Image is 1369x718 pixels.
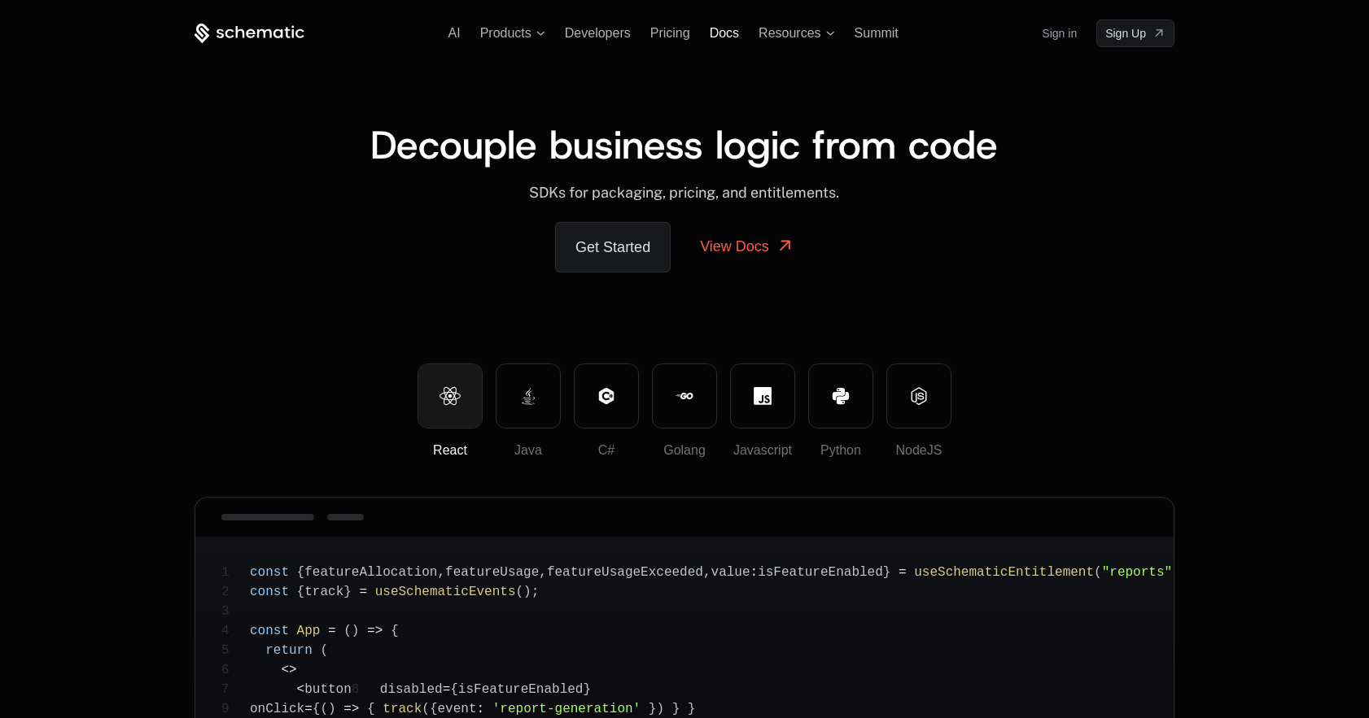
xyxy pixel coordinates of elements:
[343,624,352,638] span: (
[304,682,352,697] span: button
[1102,565,1172,580] span: "reports"
[539,565,547,580] span: ,
[437,565,445,580] span: ,
[367,702,375,716] span: {
[328,702,336,716] span: )
[680,222,814,271] a: View Docs
[899,565,907,580] span: =
[1042,20,1077,46] a: Sign in
[652,363,717,429] button: Golang
[343,585,352,599] span: }
[289,663,297,677] span: >
[448,26,461,40] a: AI
[731,441,794,460] div: Javascript
[750,565,759,580] span: :
[450,682,458,697] span: {
[886,363,951,429] button: NodeJS
[710,26,739,40] a: Docs
[480,26,531,41] span: Products
[297,565,305,580] span: {
[808,363,873,429] button: Python
[418,441,482,460] div: React
[250,624,289,638] span: const
[297,585,305,599] span: {
[758,565,883,580] span: isFeatureEnabled
[418,363,483,429] button: React
[343,702,359,716] span: =>
[496,441,560,460] div: Java
[531,585,540,599] span: ;
[547,565,703,580] span: featureUsageExceeded
[320,643,328,658] span: (
[458,682,584,697] span: isFeatureEnabled
[650,26,690,40] a: Pricing
[352,624,360,638] span: )
[328,624,336,638] span: =
[583,682,591,697] span: }
[1172,565,1180,580] span: )
[855,26,899,40] a: Summit
[496,363,561,429] button: Java
[383,702,422,716] span: track
[221,563,250,582] span: 1
[221,582,250,602] span: 2
[653,441,716,460] div: Golang
[370,119,998,171] span: Decouple business logic from code
[529,184,839,201] span: SDKs for packaging, pricing, and entitlements.
[250,702,304,716] span: onClick
[883,565,891,580] span: }
[759,26,820,41] span: Resources
[221,621,250,641] span: 4
[320,702,328,716] span: (
[477,702,485,716] span: :
[304,585,343,599] span: track
[575,441,638,460] div: C#
[809,441,873,460] div: Python
[430,702,438,716] span: {
[375,585,516,599] span: useSchematicEvents
[523,585,531,599] span: )
[304,565,437,580] span: featureAllocation
[391,624,399,638] span: {
[574,363,639,429] button: C#
[380,682,443,697] span: disabled
[649,702,657,716] span: }
[711,565,750,580] span: value
[445,565,539,580] span: featureUsage
[352,680,380,699] span: 8
[555,222,671,272] a: Get Started
[297,682,305,697] span: <
[516,585,524,599] span: (
[672,702,680,716] span: }
[492,702,641,716] span: 'report-generation'
[359,585,367,599] span: =
[730,363,795,429] button: Javascript
[221,660,250,680] span: 6
[221,641,250,660] span: 5
[703,565,711,580] span: ,
[281,663,289,677] span: <
[443,682,451,697] span: =
[221,680,250,699] span: 7
[304,702,313,716] span: =
[688,702,696,716] span: }
[656,702,664,716] span: )
[250,565,289,580] span: const
[914,565,1094,580] span: useSchematicEntitlement
[297,624,321,638] span: App
[313,702,321,716] span: {
[265,643,313,658] span: return
[221,602,250,621] span: 3
[422,702,430,716] span: (
[565,26,631,40] a: Developers
[438,702,477,716] span: event
[1096,20,1174,47] a: [object Object]
[367,624,383,638] span: =>
[887,441,951,460] div: NodeJS
[1105,25,1146,41] span: Sign Up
